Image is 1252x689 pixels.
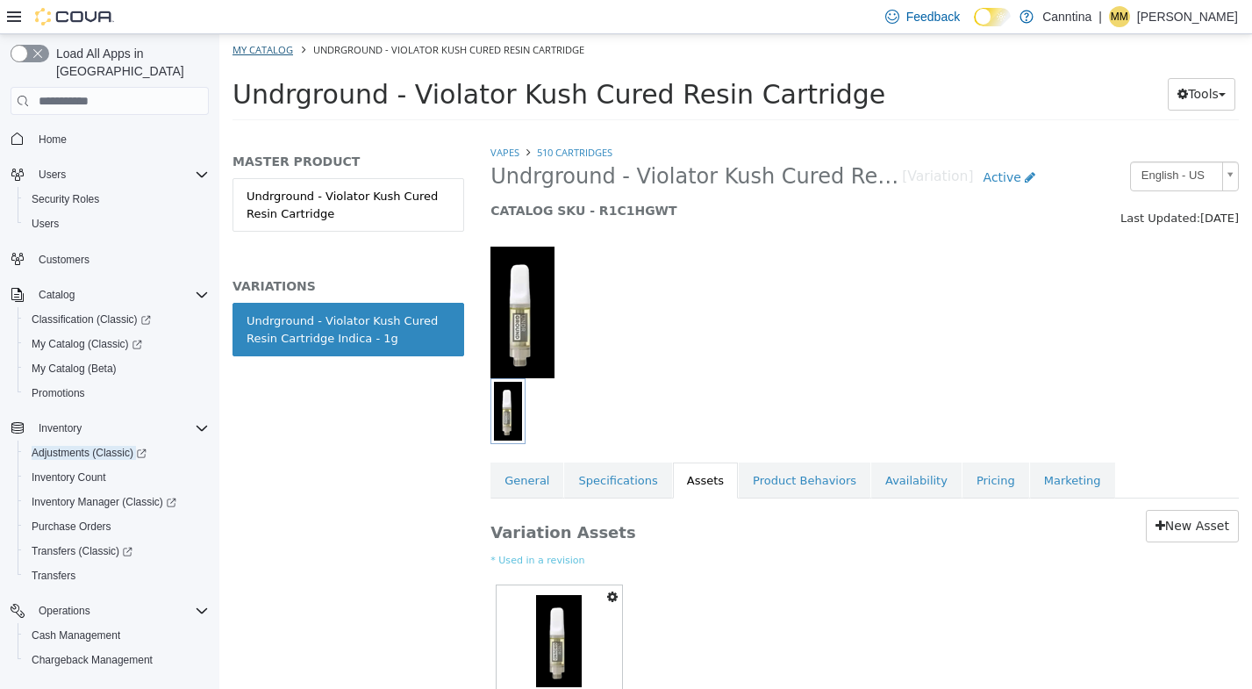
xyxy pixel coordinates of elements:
[13,144,245,197] a: Undrground - Violator Kush Cured Resin Cartridge
[901,177,981,190] span: Last Updated:
[18,381,216,406] button: Promotions
[4,416,216,441] button: Inventory
[32,284,209,305] span: Catalog
[4,599,216,623] button: Operations
[25,467,209,488] span: Inventory Count
[912,128,996,155] span: English - US
[32,284,82,305] button: Catalog
[1098,6,1102,27] p: |
[25,625,127,646] a: Cash Management
[32,569,75,583] span: Transfers
[32,362,117,376] span: My Catalog (Beta)
[32,495,176,509] span: Inventory Manager (Classic)
[4,126,216,151] button: Home
[32,248,209,270] span: Customers
[32,520,111,534] span: Purchase Orders
[39,604,90,618] span: Operations
[27,278,231,312] div: Undrground - Violator Kush Cured Resin Cartridge Indica - 1g
[454,428,519,465] a: Assets
[25,492,183,513] a: Inventory Manager (Classic)
[4,247,216,272] button: Customers
[25,467,113,488] a: Inventory Count
[981,177,1019,190] span: [DATE]
[25,625,209,646] span: Cash Management
[277,551,403,678] a: Screen Shot 2025-10-10 at 3.52.40 PM.pngScreen Shot [DATE] 3.52.40 PM.png
[18,563,216,588] button: Transfers
[13,9,74,22] a: My Catalog
[974,26,975,27] span: Dark Mode
[25,309,209,330] span: Classification (Classic)
[32,164,209,185] span: Users
[18,623,216,648] button: Cash Management
[32,544,132,558] span: Transfers (Classic)
[13,119,245,135] h5: MASTER PRODUCT
[18,465,216,490] button: Inventory Count
[25,541,140,562] a: Transfers (Classic)
[271,212,335,344] img: 150
[18,187,216,212] button: Security Roles
[906,8,960,25] span: Feedback
[683,136,754,150] small: [Variation]
[39,253,89,267] span: Customers
[1042,6,1091,27] p: Canntina
[32,164,73,185] button: Users
[94,9,365,22] span: Undrground - Violator Kush Cured Resin Cartridge
[39,421,82,435] span: Inventory
[25,650,209,671] span: Chargeback Management
[4,283,216,307] button: Catalog
[271,476,705,508] h3: Variation Assets
[25,565,209,586] span: Transfers
[1109,6,1130,27] div: Morgan Meredith
[271,169,826,184] h5: CATALOG SKU - R1C1HGWT
[25,565,82,586] a: Transfers
[743,428,810,465] a: Pricing
[32,127,209,149] span: Home
[13,45,666,75] span: Undrground - Violator Kush Cured Resin Cartridge
[49,45,209,80] span: Load All Apps in [GEOGRAPHIC_DATA]
[926,476,1019,508] a: New Asset
[39,133,67,147] span: Home
[39,168,66,182] span: Users
[25,213,66,234] a: Users
[18,332,216,356] a: My Catalog (Classic)
[974,8,1011,26] input: Dark Mode
[519,428,651,465] a: Product Behaviors
[25,383,92,404] a: Promotions
[32,653,153,667] span: Chargeback Management
[18,212,216,236] button: Users
[25,516,209,537] span: Purchase Orders
[32,312,151,327] span: Classification (Classic)
[18,356,216,381] button: My Catalog (Beta)
[32,337,142,351] span: My Catalog (Classic)
[948,44,1016,76] button: Tools
[32,418,89,439] button: Inventory
[18,514,216,539] button: Purchase Orders
[18,490,216,514] a: Inventory Manager (Classic)
[25,189,209,210] span: Security Roles
[764,136,802,150] span: Active
[18,307,216,332] a: Classification (Classic)
[32,628,120,642] span: Cash Management
[32,249,97,270] a: Customers
[318,111,393,125] a: 510 Cartridges
[317,561,361,653] img: Screen Shot 2025-10-10 at 3.52.40 PM.png
[18,648,216,672] button: Chargeback Management
[25,334,209,355] span: My Catalog (Classic)
[18,539,216,563] a: Transfers (Classic)
[32,470,106,484] span: Inventory Count
[911,127,1019,157] a: English - US
[39,288,75,302] span: Catalog
[345,428,452,465] a: Specifications
[25,358,124,379] a: My Catalog (Beta)
[32,600,209,621] span: Operations
[652,428,742,465] a: Availability
[32,418,209,439] span: Inventory
[25,541,209,562] span: Transfers (Classic)
[271,428,344,465] a: General
[18,441,216,465] a: Adjustments (Classic)
[271,111,300,125] a: Vapes
[1111,6,1128,27] span: MM
[1137,6,1238,27] p: [PERSON_NAME]
[32,386,85,400] span: Promotions
[271,520,1019,535] small: * Used in a revision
